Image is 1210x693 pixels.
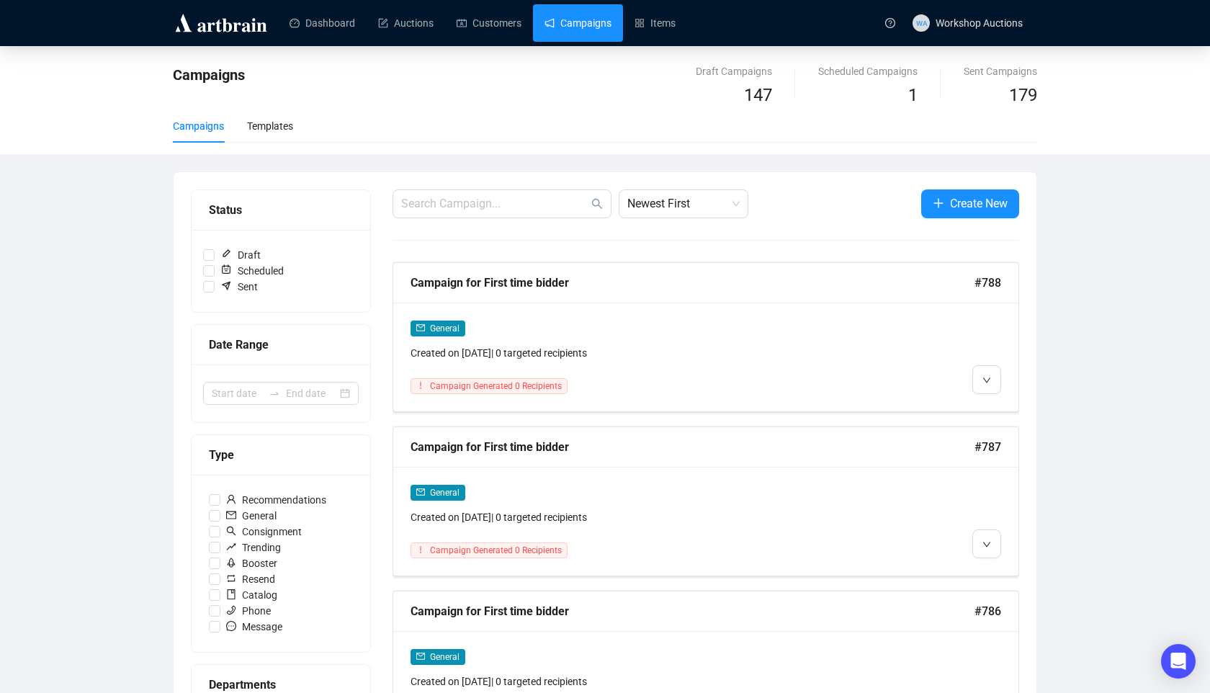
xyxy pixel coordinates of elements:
span: mail [416,488,425,496]
div: Campaign for First time bidder [411,438,974,456]
span: #787 [974,438,1001,456]
span: mail [226,510,236,520]
span: mail [416,323,425,332]
span: down [982,376,991,385]
span: Consignment [220,524,308,540]
span: Scheduled [215,263,290,279]
div: Open Intercom Messenger [1161,644,1196,679]
div: Status [209,201,353,219]
span: to [269,388,280,399]
span: Draft [215,247,266,263]
input: Start date [212,385,263,401]
button: Create New [921,189,1019,218]
span: down [982,540,991,549]
span: mail [416,652,425,661]
span: question-circle [885,18,895,28]
span: General [220,508,282,524]
span: WA [915,17,926,28]
div: Templates [247,118,293,134]
span: 179 [1009,85,1037,105]
a: Campaign for First time bidder#788mailGeneralCreated on [DATE]| 0 targeted recipientsexclamationC... [393,262,1019,412]
span: Message [220,619,288,635]
span: rise [226,542,236,552]
span: plus [933,197,944,209]
input: Search Campaign... [401,195,588,213]
a: Auctions [378,4,434,42]
img: logo [173,12,269,35]
span: Workshop Auctions [936,17,1023,29]
span: General [430,652,460,662]
span: Recommendations [220,492,332,508]
span: book [226,589,236,599]
span: Resend [220,571,281,587]
span: Catalog [220,587,283,603]
span: Booster [220,555,283,571]
div: Campaign for First time bidder [411,602,974,620]
span: search [591,198,603,210]
a: Customers [457,4,521,42]
span: Campaigns [173,66,245,84]
span: 147 [744,85,772,105]
span: exclamation [416,545,425,554]
span: user [226,494,236,504]
span: Create New [950,195,1008,213]
div: Date Range [209,336,353,354]
span: message [226,621,236,631]
span: General [430,488,460,498]
span: Trending [220,540,287,555]
span: Newest First [627,190,740,218]
a: Campaign for First time bidder#787mailGeneralCreated on [DATE]| 0 targeted recipientsexclamationC... [393,426,1019,576]
div: Campaigns [173,118,224,134]
span: #786 [974,602,1001,620]
span: phone [226,605,236,615]
div: Type [209,446,353,464]
span: exclamation [416,381,425,390]
div: Scheduled Campaigns [818,63,918,79]
div: Created on [DATE] | 0 targeted recipients [411,509,851,525]
span: rocket [226,558,236,568]
input: End date [286,385,337,401]
div: Draft Campaigns [696,63,772,79]
div: Created on [DATE] | 0 targeted recipients [411,345,851,361]
span: Phone [220,603,277,619]
span: Campaign Generated 0 Recipients [430,545,562,555]
span: search [226,526,236,536]
div: Created on [DATE] | 0 targeted recipients [411,674,851,689]
div: Sent Campaigns [964,63,1037,79]
span: #788 [974,274,1001,292]
a: Campaigns [544,4,611,42]
a: Items [635,4,676,42]
span: retweet [226,573,236,584]
span: 1 [908,85,918,105]
span: Sent [215,279,264,295]
div: Campaign for First time bidder [411,274,974,292]
span: swap-right [269,388,280,399]
span: General [430,323,460,334]
a: Dashboard [290,4,355,42]
span: Campaign Generated 0 Recipients [430,381,562,391]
